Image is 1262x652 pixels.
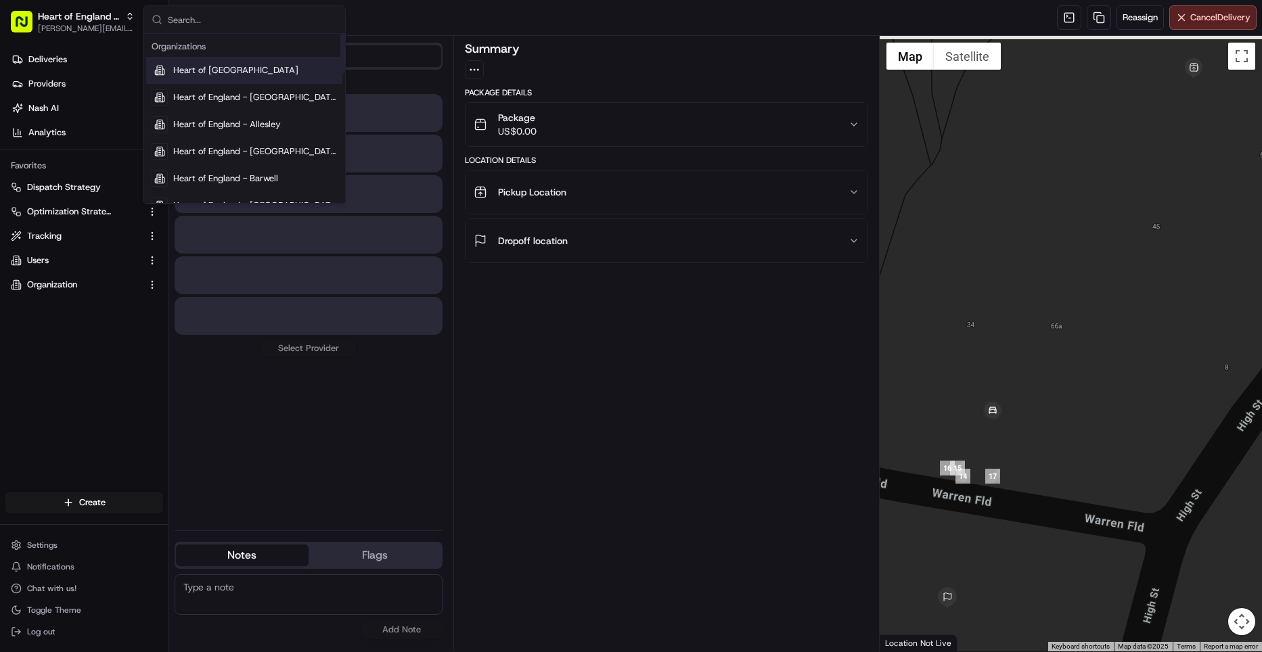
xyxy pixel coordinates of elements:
[11,206,141,218] a: Optimization Strategy
[27,561,74,572] span: Notifications
[173,91,337,103] span: Heart of England - [GEOGRAPHIC_DATA]
[28,53,67,66] span: Deliveries
[466,219,867,262] button: Dropoff location
[28,78,66,90] span: Providers
[1123,11,1158,24] span: Reassign
[146,37,342,57] div: Organizations
[5,492,163,513] button: Create
[465,43,520,55] h3: Summary
[985,469,1000,484] div: 17
[114,197,125,208] div: 💻
[1118,643,1169,650] span: Map data ©2025
[465,87,868,98] div: Package Details
[465,155,868,166] div: Location Details
[135,229,164,239] span: Pylon
[1052,642,1110,651] button: Keyboard shortcuts
[27,605,81,615] span: Toggle Theme
[883,634,928,651] a: Open this area in Google Maps (opens a new window)
[27,181,101,193] span: Dispatch Strategy
[498,124,537,138] span: US$0.00
[1177,643,1196,650] a: Terms (opens in new tab)
[173,64,298,76] span: Heart of [GEOGRAPHIC_DATA]
[1190,11,1250,24] span: Cancel Delivery
[109,191,223,215] a: 💻API Documentation
[38,23,135,34] button: [PERSON_NAME][EMAIL_ADDRESS][DOMAIN_NAME]
[498,185,566,199] span: Pickup Location
[14,14,41,41] img: Nash
[27,583,76,594] span: Chat with us!
[1169,5,1257,30] button: CancelDelivery
[173,172,278,185] span: Heart of England - Barwell
[38,9,120,23] button: Heart of England - Ryton on [PERSON_NAME]
[11,279,141,291] a: Organization
[46,143,171,154] div: We're available if you need us!
[955,469,970,484] div: 14
[5,579,163,598] button: Chat with us!
[940,461,955,475] div: 16
[14,197,24,208] div: 📗
[5,225,163,247] button: Tracking
[1228,608,1255,635] button: Map camera controls
[5,274,163,296] button: Organization
[27,626,55,637] span: Log out
[5,73,168,95] a: Providers
[880,634,957,651] div: Location Not Live
[934,43,1001,70] button: Show satellite imagery
[466,103,867,146] button: PackageUS$0.00
[5,155,163,177] div: Favorites
[143,34,345,204] div: Suggestions
[5,122,168,143] a: Analytics
[11,254,141,266] a: Users
[27,254,49,266] span: Users
[230,133,246,149] button: Start new chat
[1204,643,1258,650] a: Report a map error
[309,544,441,566] button: Flags
[27,230,62,242] span: Tracking
[11,181,141,193] a: Dispatch Strategy
[883,634,928,651] img: Google
[14,129,38,154] img: 1736555255976-a54dd68f-1ca7-489b-9aae-adbdc363a1c4
[27,196,104,210] span: Knowledge Base
[5,250,163,271] button: Users
[27,540,58,551] span: Settings
[886,43,934,70] button: Show street map
[8,191,109,215] a: 📗Knowledge Base
[168,6,337,33] input: Search...
[5,97,168,119] a: Nash AI
[128,196,217,210] span: API Documentation
[176,544,309,566] button: Notes
[5,177,163,198] button: Dispatch Strategy
[466,170,867,214] button: Pickup Location
[5,622,163,641] button: Log out
[5,557,163,576] button: Notifications
[27,279,77,291] span: Organization
[173,145,337,158] span: Heart of England - [GEOGRAPHIC_DATA]
[46,129,222,143] div: Start new chat
[173,200,337,212] span: Heart of England - [GEOGRAPHIC_DATA]
[27,206,112,218] span: Optimization Strategy
[1117,5,1164,30] button: Reassign
[35,87,223,101] input: Clear
[14,54,246,76] p: Welcome 👋
[5,5,140,38] button: Heart of England - Ryton on [PERSON_NAME][PERSON_NAME][EMAIL_ADDRESS][DOMAIN_NAME]
[173,118,281,131] span: Heart of England - Allesley
[79,496,106,509] span: Create
[5,601,163,620] button: Toggle Theme
[498,234,568,248] span: Dropoff location
[11,230,141,242] a: Tracking
[95,229,164,239] a: Powered byPylon
[5,536,163,555] button: Settings
[950,461,965,475] div: 15
[28,126,66,139] span: Analytics
[1228,43,1255,70] button: Toggle fullscreen view
[28,102,59,114] span: Nash AI
[5,49,168,70] a: Deliveries
[5,201,163,223] button: Optimization Strategy
[498,111,537,124] span: Package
